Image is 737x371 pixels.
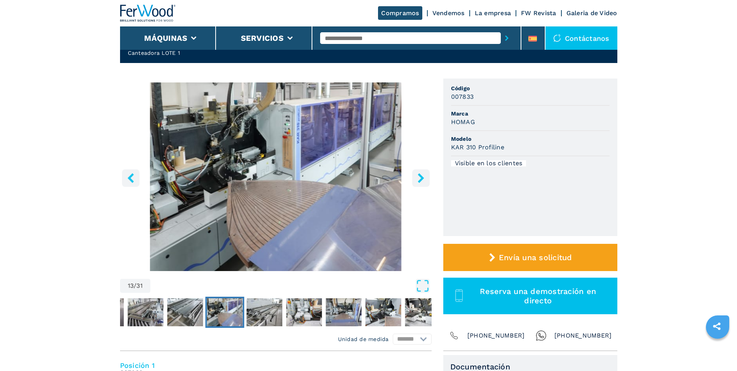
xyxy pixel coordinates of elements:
button: Go to Slide 10 [86,297,125,328]
span: Marca [451,110,610,117]
button: left-button [122,169,139,187]
span: 13 [128,283,134,289]
img: Whatsapp [536,330,547,341]
a: FW Revista [521,9,556,17]
a: La empresa [475,9,511,17]
a: sharethis [707,317,727,336]
span: Código [451,84,610,92]
img: 9c3fd07e0f6bee30647ddb7ff2a8397c [88,298,124,326]
button: Go to Slide 15 [284,297,323,328]
button: Go to Slide 13 [205,297,244,328]
img: d43929fde15d19e9b79f6f67fed2f781 [207,298,242,326]
img: e8282dbf06bb13a449e684cae9d5b4bd [326,298,361,326]
img: 79dc4fb68ab7feeac5fce37aa317fbdc [365,298,401,326]
span: [PHONE_NUMBER] [467,330,525,341]
img: Phone [449,330,460,341]
img: c3306f2fff256e249ae606c021fafd00 [405,298,441,326]
div: Contáctanos [545,26,617,50]
button: Go to Slide 11 [126,297,165,328]
em: Unidad de medida [338,335,389,343]
button: Go to Slide 12 [166,297,204,328]
img: Canteadora LOTE 1 HOMAG KAR 310 Profiline [120,82,432,271]
button: Máquinas [144,33,187,43]
span: / [134,283,136,289]
button: right-button [412,169,430,187]
h4: Posición 1 [120,361,432,370]
span: [PHONE_NUMBER] [554,330,612,341]
img: 3135d7f0e825a502e2908c5e3d84b968 [167,298,203,326]
button: Reserva una demostración en directo [443,278,617,314]
img: Contáctanos [553,34,561,42]
span: Reserva una demostración en directo [468,287,608,305]
a: Galeria de Video [566,9,617,17]
img: a6f1d1970620c87c9e1e74914dc935e3 [127,298,163,326]
h2: Canteadora LOTE 1 [128,49,262,57]
button: Open Fullscreen [152,279,430,293]
img: Ferwood [120,5,176,22]
span: 31 [136,283,143,289]
h3: KAR 310 Profiline [451,143,504,152]
div: Go to Slide 13 [120,82,432,271]
button: Go to Slide 17 [364,297,402,328]
img: 83df3d5d4ad2ca91d38d5fc5efceee54 [286,298,322,326]
button: Go to Slide 16 [324,297,363,328]
button: Envía una solicitud [443,244,617,271]
iframe: Chat [704,336,731,365]
button: submit-button [501,29,513,47]
a: Compramos [378,6,422,20]
div: Visible en los clientes [451,160,526,166]
span: Modelo [451,135,610,143]
h3: 007833 [451,92,474,101]
a: Vendemos [432,9,465,17]
button: Servicios [241,33,284,43]
img: 5f4b88ba118da7b32cdd5d7444c49550 [246,298,282,326]
span: Envía una solicitud [499,253,572,262]
button: Go to Slide 14 [245,297,284,328]
button: Go to Slide 18 [403,297,442,328]
h3: HOMAG [451,117,475,126]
